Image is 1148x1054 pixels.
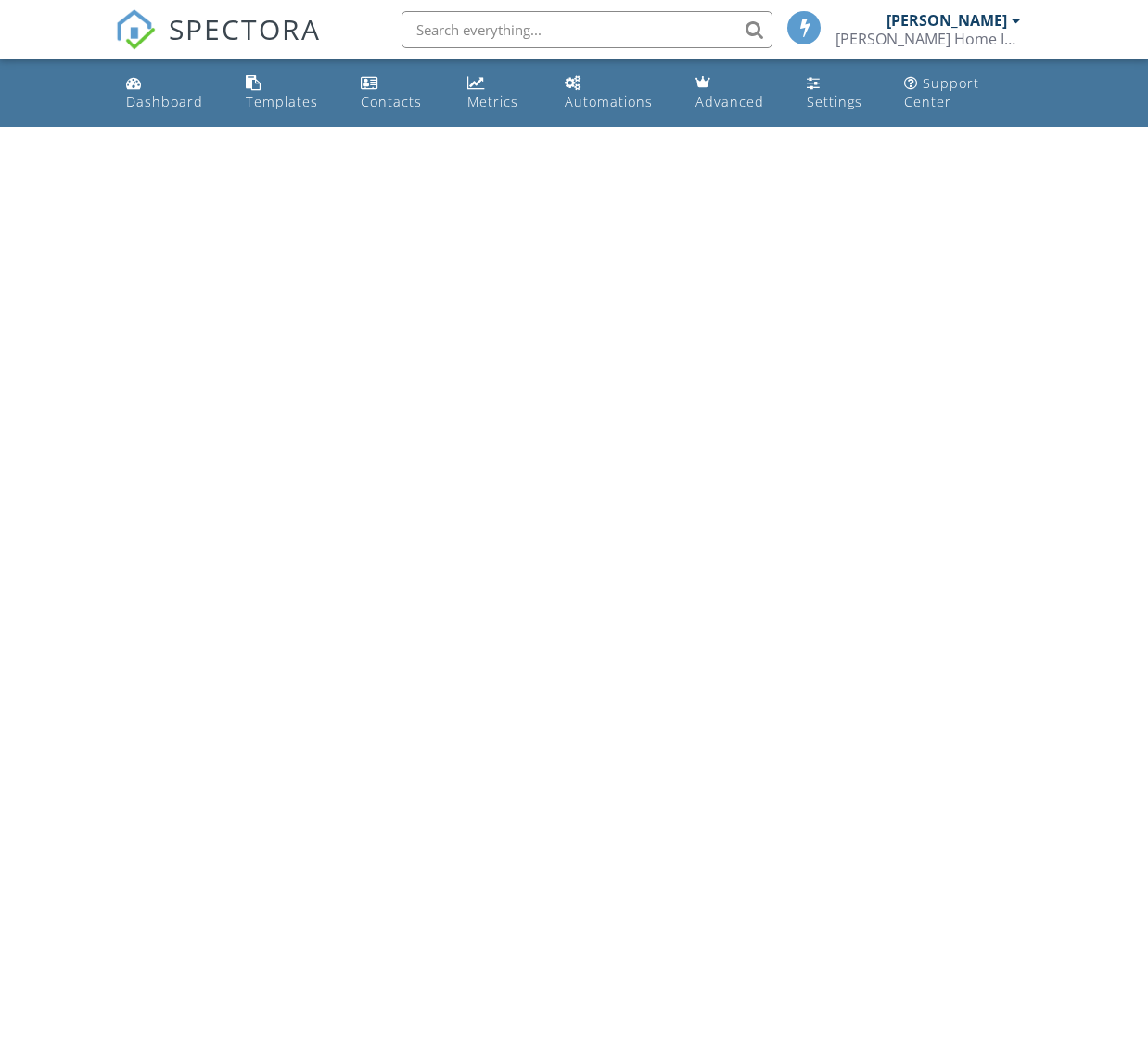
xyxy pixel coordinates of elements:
[460,67,542,120] a: Metrics
[557,67,673,120] a: Automations (Basic)
[835,30,1021,48] div: Rob Bowlen Home Inspection Inc.
[115,9,156,50] img: The Best Home Inspection Software - Spectora
[904,74,979,110] div: Support Center
[361,93,422,110] div: Contacts
[238,67,338,120] a: Templates
[169,9,321,48] span: SPECTORA
[897,67,1029,120] a: Support Center
[115,25,321,64] a: SPECTORA
[799,67,883,120] a: Settings
[887,11,1007,30] div: [PERSON_NAME]
[353,67,445,120] a: Contacts
[807,93,862,110] div: Settings
[467,93,518,110] div: Metrics
[565,93,653,110] div: Automations
[119,67,223,120] a: Dashboard
[688,67,784,120] a: Advanced
[246,93,318,110] div: Templates
[402,11,772,48] input: Search everything...
[126,93,203,110] div: Dashboard
[695,93,764,110] div: Advanced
